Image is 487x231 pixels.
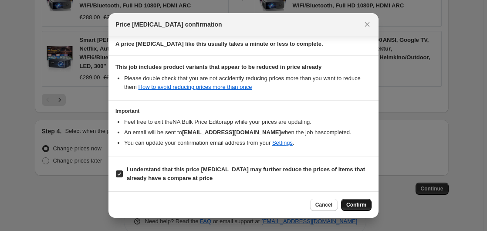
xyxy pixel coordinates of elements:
button: Confirm [341,199,372,211]
li: An email will be sent to when the job has completed . [124,128,372,137]
li: Feel free to exit the NA Bulk Price Editor app while your prices are updating. [124,118,372,126]
li: Please double check that you are not accidently reducing prices more than you want to reduce them [124,74,372,92]
a: How to avoid reducing prices more than once [139,84,252,90]
span: Price [MEDICAL_DATA] confirmation [115,20,222,29]
button: Cancel [310,199,338,211]
span: Confirm [346,201,366,208]
h3: Important [115,108,372,115]
b: This job includes product variants that appear to be reduced in price already [115,64,321,70]
b: [EMAIL_ADDRESS][DOMAIN_NAME] [182,129,281,136]
button: Close [361,18,373,31]
b: A price [MEDICAL_DATA] like this usually takes a minute or less to complete. [115,41,323,47]
span: Cancel [315,201,332,208]
li: You can update your confirmation email address from your . [124,139,372,147]
a: Settings [272,139,293,146]
b: I understand that this price [MEDICAL_DATA] may further reduce the prices of items that already h... [127,166,365,181]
